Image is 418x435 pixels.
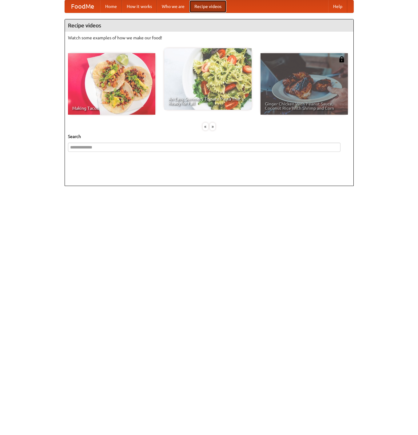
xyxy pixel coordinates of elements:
h5: Search [68,133,350,140]
h4: Recipe videos [65,19,353,32]
a: An Easy, Summery Tomato Pasta That's Ready for Fall [164,48,252,110]
a: Making Tacos [68,53,155,115]
span: An Easy, Summery Tomato Pasta That's Ready for Fall [169,97,247,105]
a: Home [100,0,122,13]
a: Help [328,0,347,13]
a: How it works [122,0,157,13]
div: » [210,123,215,130]
img: 483408.png [339,56,345,62]
span: Making Tacos [72,106,151,110]
a: Recipe videos [189,0,226,13]
a: Who we are [157,0,189,13]
a: FoodMe [65,0,100,13]
p: Watch some examples of how we make our food! [68,35,350,41]
div: « [203,123,208,130]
